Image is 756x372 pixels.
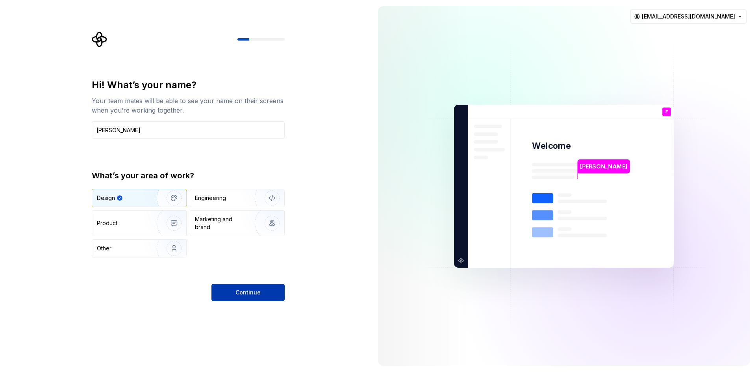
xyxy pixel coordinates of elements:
[211,284,285,301] button: Continue
[92,170,285,181] div: What’s your area of work?
[195,215,248,231] div: Marketing and brand
[630,9,747,24] button: [EMAIL_ADDRESS][DOMAIN_NAME]
[532,140,571,152] p: Welcome
[235,289,261,296] span: Continue
[97,244,111,252] div: Other
[97,219,117,227] div: Product
[195,194,226,202] div: Engineering
[92,31,107,47] svg: Supernova Logo
[92,121,285,139] input: Han Solo
[92,79,285,91] div: Hi! What’s your name?
[580,162,627,170] p: [PERSON_NAME]
[97,194,115,202] div: Design
[92,96,285,115] div: Your team mates will be able to see your name on their screens when you’re working together.
[665,109,668,114] p: E
[642,13,735,20] span: [EMAIL_ADDRESS][DOMAIN_NAME]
